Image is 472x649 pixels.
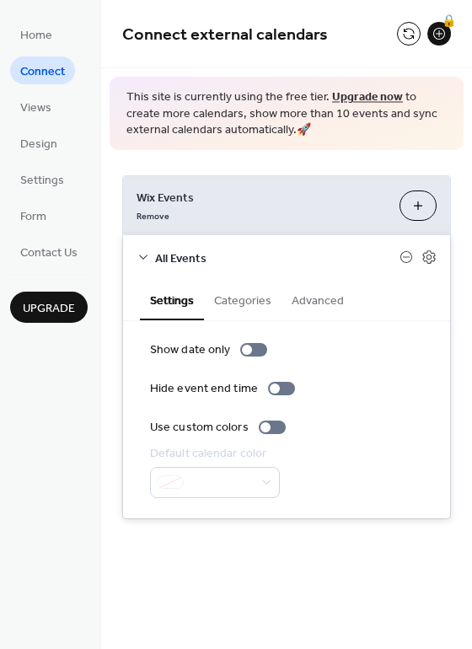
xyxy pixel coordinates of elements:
div: Hide event end time [150,380,258,398]
span: Form [20,208,46,226]
button: Categories [204,280,282,319]
span: Home [20,27,52,45]
a: Home [10,20,62,48]
span: Settings [20,172,64,190]
a: Form [10,201,56,229]
span: Design [20,136,57,153]
button: Settings [140,280,204,320]
a: Design [10,129,67,157]
a: Connect [10,56,75,84]
a: Settings [10,165,74,193]
a: Upgrade now [332,86,403,109]
div: Default calendar color [150,445,276,463]
span: Views [20,99,51,117]
span: This site is currently using the free tier. to create more calendars, show more than 10 events an... [126,89,447,139]
a: Views [10,93,62,121]
span: Connect [20,63,65,81]
span: All Events [155,249,400,267]
div: Show date only [150,341,230,359]
span: Wix Events [137,189,386,206]
span: Remove [137,210,169,222]
a: Contact Us [10,238,88,265]
span: Upgrade [23,300,75,318]
div: Use custom colors [150,419,249,437]
button: Advanced [282,280,354,319]
button: Upgrade [10,292,88,323]
span: Connect external calendars [122,19,328,51]
span: Contact Us [20,244,78,262]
